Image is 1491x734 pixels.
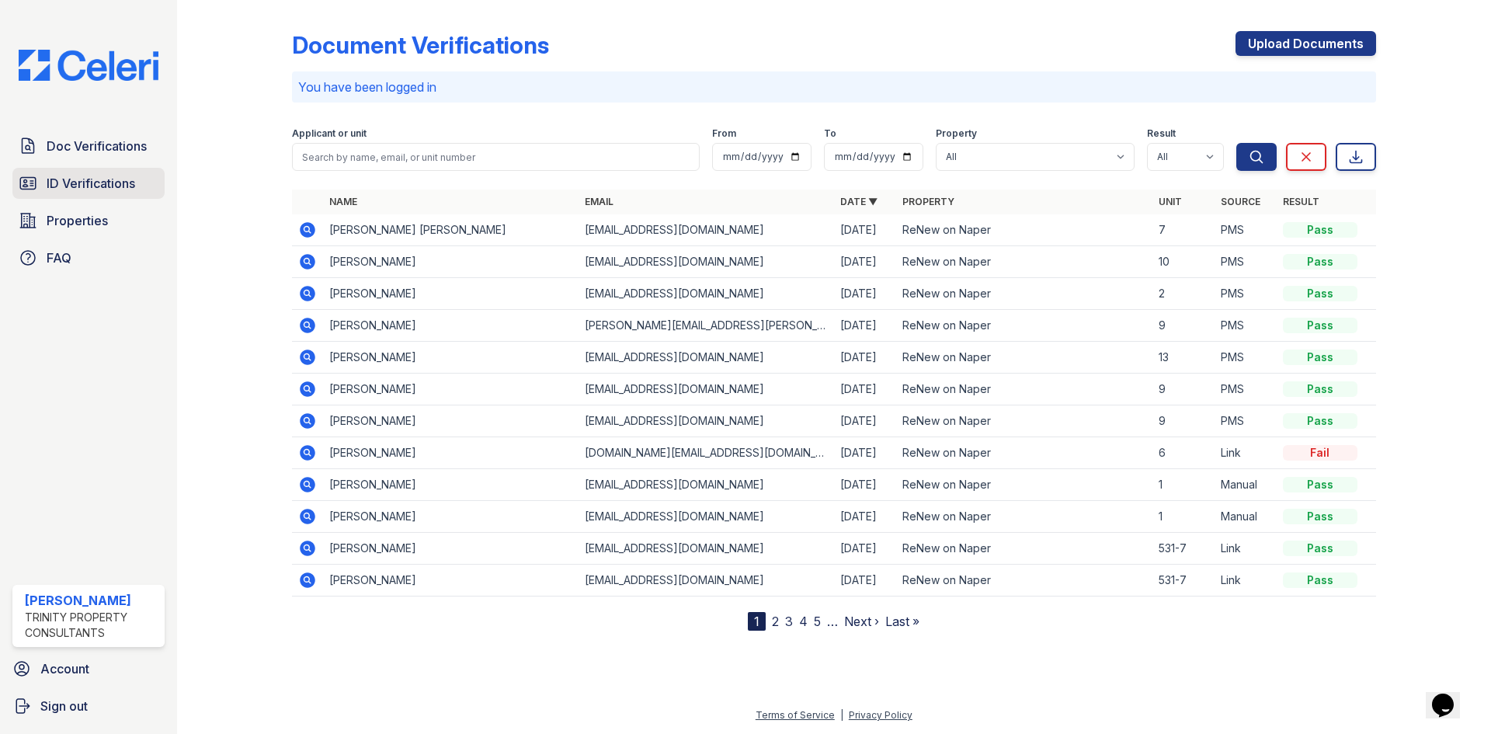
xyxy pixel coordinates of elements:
div: Document Verifications [292,31,549,59]
td: [DOMAIN_NAME][EMAIL_ADDRESS][DOMAIN_NAME] [579,437,834,469]
td: Manual [1215,501,1277,533]
a: Terms of Service [756,709,835,721]
td: [EMAIL_ADDRESS][DOMAIN_NAME] [579,565,834,597]
td: ReNew on Naper [896,501,1152,533]
td: 10 [1152,246,1215,278]
td: Link [1215,533,1277,565]
td: [DATE] [834,501,896,533]
div: Pass [1283,541,1357,556]
span: ID Verifications [47,174,135,193]
div: 1 [748,612,766,631]
span: Properties [47,211,108,230]
a: 3 [785,614,793,629]
label: Property [936,127,977,140]
div: Pass [1283,381,1357,397]
button: Sign out [6,691,171,722]
td: PMS [1215,405,1277,437]
td: [DATE] [834,310,896,342]
td: 9 [1152,374,1215,405]
a: 4 [799,614,808,629]
a: Upload Documents [1236,31,1376,56]
td: 531-7 [1152,565,1215,597]
td: [PERSON_NAME][EMAIL_ADDRESS][PERSON_NAME][DOMAIN_NAME] [579,310,834,342]
td: [EMAIL_ADDRESS][DOMAIN_NAME] [579,342,834,374]
label: To [824,127,836,140]
td: 531-7 [1152,533,1215,565]
td: [PERSON_NAME] [323,374,579,405]
td: [DATE] [834,246,896,278]
td: [DATE] [834,278,896,310]
div: Fail [1283,445,1357,461]
a: Date ▼ [840,196,878,207]
td: 1 [1152,501,1215,533]
a: Result [1283,196,1319,207]
div: Pass [1283,572,1357,588]
td: [DATE] [834,405,896,437]
p: You have been logged in [298,78,1370,96]
td: [PERSON_NAME] [323,405,579,437]
td: PMS [1215,246,1277,278]
td: ReNew on Naper [896,342,1152,374]
td: PMS [1215,278,1277,310]
td: ReNew on Naper [896,278,1152,310]
a: Name [329,196,357,207]
a: Unit [1159,196,1182,207]
a: Next › [844,614,879,629]
td: [PERSON_NAME] [323,246,579,278]
span: Doc Verifications [47,137,147,155]
a: Doc Verifications [12,130,165,162]
td: 2 [1152,278,1215,310]
td: [PERSON_NAME] [323,437,579,469]
span: … [827,612,838,631]
td: [PERSON_NAME] [323,278,579,310]
td: [DATE] [834,214,896,246]
td: ReNew on Naper [896,374,1152,405]
div: Pass [1283,254,1357,270]
td: ReNew on Naper [896,565,1152,597]
td: 1 [1152,469,1215,501]
td: [DATE] [834,342,896,374]
td: ReNew on Naper [896,214,1152,246]
a: Property [902,196,954,207]
a: Privacy Policy [849,709,912,721]
td: [EMAIL_ADDRESS][DOMAIN_NAME] [579,214,834,246]
td: [DATE] [834,565,896,597]
td: [EMAIL_ADDRESS][DOMAIN_NAME] [579,501,834,533]
td: [PERSON_NAME] [PERSON_NAME] [323,214,579,246]
td: ReNew on Naper [896,310,1152,342]
td: Manual [1215,469,1277,501]
td: [PERSON_NAME] [323,469,579,501]
td: [EMAIL_ADDRESS][DOMAIN_NAME] [579,469,834,501]
div: | [840,709,843,721]
label: From [712,127,736,140]
td: 9 [1152,405,1215,437]
td: 13 [1152,342,1215,374]
td: PMS [1215,310,1277,342]
span: Account [40,659,89,678]
td: [DATE] [834,469,896,501]
td: PMS [1215,342,1277,374]
label: Applicant or unit [292,127,367,140]
td: [PERSON_NAME] [323,501,579,533]
a: Properties [12,205,165,236]
td: [DATE] [834,533,896,565]
td: [EMAIL_ADDRESS][DOMAIN_NAME] [579,374,834,405]
a: Source [1221,196,1260,207]
span: Sign out [40,697,88,715]
td: [EMAIL_ADDRESS][DOMAIN_NAME] [579,278,834,310]
td: [PERSON_NAME] [323,342,579,374]
div: Pass [1283,413,1357,429]
td: PMS [1215,374,1277,405]
div: Pass [1283,318,1357,333]
a: Last » [885,614,919,629]
td: ReNew on Naper [896,246,1152,278]
div: Trinity Property Consultants [25,610,158,641]
img: CE_Logo_Blue-a8612792a0a2168367f1c8372b55b34899dd931a85d93a1a3d3e32e68fde9ad4.png [6,50,171,81]
td: PMS [1215,214,1277,246]
a: 5 [814,614,821,629]
a: Account [6,653,171,684]
td: [DATE] [834,437,896,469]
td: ReNew on Naper [896,437,1152,469]
a: FAQ [12,242,165,273]
a: Email [585,196,613,207]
